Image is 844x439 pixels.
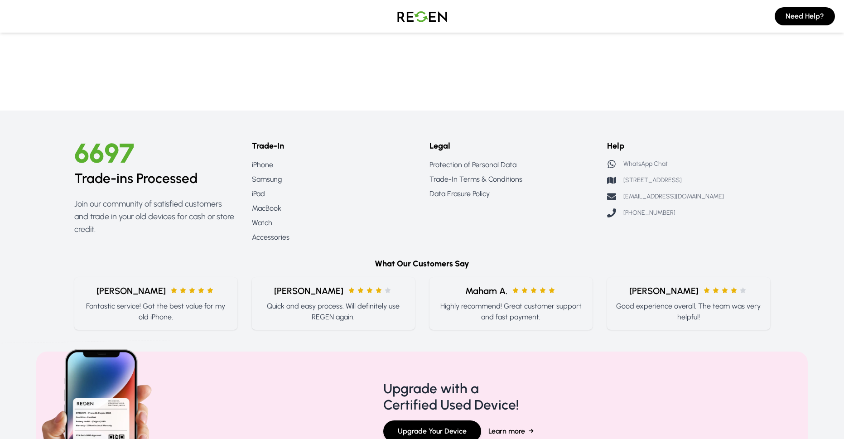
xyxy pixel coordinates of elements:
a: Data Erasure Policy [429,188,593,199]
p: Fantastic service! Got the best value for my old iPhone. [82,301,230,323]
a: Protection of Personal Data [429,159,593,170]
p: Join our community of satisfied customers and trade in your old devices for cash or store credit. [74,198,237,236]
a: Trade-In Terms & Conditions [429,174,593,185]
a: iPhone [252,159,415,170]
span: 6697 [74,137,134,169]
p: [STREET_ADDRESS] [623,176,682,185]
p: Good experience overall. The team was very helpful! [614,301,763,323]
h6: Trade-In [252,140,415,152]
p: [EMAIL_ADDRESS][DOMAIN_NAME] [623,192,724,201]
h4: Upgrade with a Certified Used Device! [383,381,519,413]
span: → [529,426,534,437]
p: Highly recommend! Great customer support and fast payment. [437,301,585,323]
span: [PERSON_NAME] [274,285,343,297]
h6: Help [607,140,770,152]
span: [PERSON_NAME] [629,285,699,297]
a: iPad [252,188,415,199]
a: MacBook [252,203,415,214]
span: [PERSON_NAME] [96,285,166,297]
p: [PHONE_NUMBER] [623,208,675,217]
a: Watch [252,217,415,228]
h2: Trade-ins Processed [74,170,237,187]
p: Quick and easy process. Will definitely use REGEN again. [259,301,408,323]
h6: Legal [429,140,593,152]
p: WhatsApp Chat [623,159,668,169]
a: Accessories [252,232,415,243]
img: Logo [391,4,454,29]
span: Maham A. [465,285,507,297]
a: Samsung [252,174,415,185]
h6: What Our Customers Say [74,257,770,270]
span: Learn more [488,426,525,437]
button: Need Help? [775,7,835,25]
